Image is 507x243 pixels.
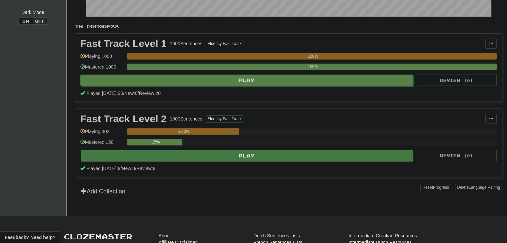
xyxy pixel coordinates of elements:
[170,40,202,47] div: 1000 Sentences
[80,64,124,75] div: Mastered: 1000
[206,40,243,47] button: Fluency Fast Track
[129,128,239,135] div: 30.2%
[455,184,502,191] button: DeleteLanguage Pairing
[64,232,133,241] a: Clozemaster
[80,53,124,64] div: Playing: 1000
[129,53,497,60] div: 100%
[80,128,124,139] div: Playing: 302
[80,114,167,124] div: Fast Track Level 2
[5,234,55,241] span: Open feedback widget
[206,115,243,122] button: Fluency Fast Track
[80,139,124,150] div: Mastered: 150
[349,232,417,239] a: Intermediate Croatian Resources
[123,91,124,96] span: /
[124,91,138,96] span: New: 0
[139,91,161,96] span: Review: 20
[254,232,300,239] a: Dutch Sentences Lists
[136,166,156,171] span: Review: 9
[135,166,136,171] span: /
[86,91,123,96] span: Played [DATE]: 20
[170,116,202,122] div: 1000 Sentences
[129,64,497,70] div: 100%
[417,75,497,86] button: Review (0)
[138,91,139,96] span: /
[80,75,413,86] button: Play
[417,150,497,161] button: Review (0)
[81,150,413,161] button: Play
[80,39,167,49] div: Fast Track Level 1
[86,166,120,171] span: Played [DATE]: 9
[420,184,451,191] button: ResetProgress
[18,17,33,25] button: On
[159,232,171,239] a: About
[75,23,502,30] p: In Progress
[433,185,449,190] span: Progress
[120,166,122,171] span: /
[75,184,131,199] button: Add Collection
[33,17,47,25] button: Off
[5,9,61,16] div: Dark Mode
[469,185,500,190] span: Language Pairing
[122,166,135,171] span: New: 0
[129,139,182,145] div: 15%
